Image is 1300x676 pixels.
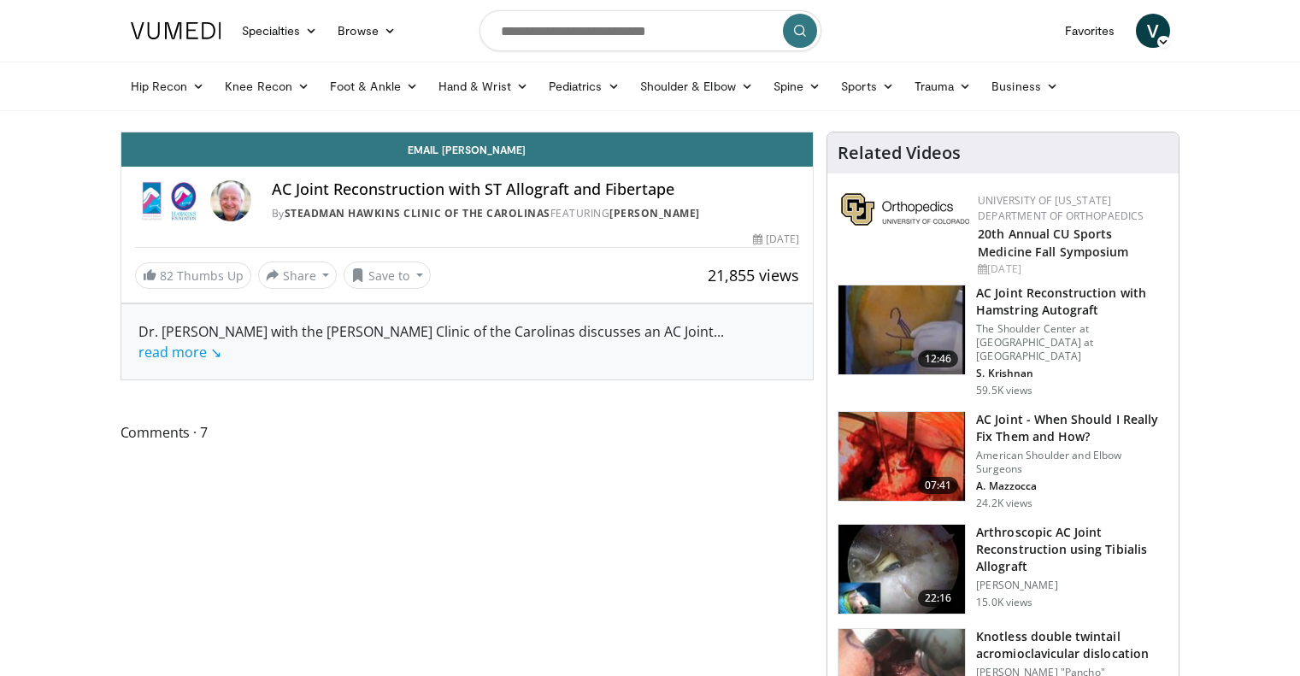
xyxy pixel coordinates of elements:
[609,206,700,220] a: [PERSON_NAME]
[841,193,969,226] img: 355603a8-37da-49b6-856f-e00d7e9307d3.png.150x105_q85_autocrop_double_scale_upscale_version-0.2.png
[344,262,431,289] button: Save to
[121,421,815,444] span: Comments 7
[976,524,1168,575] h3: Arthroscopic AC Joint Reconstruction using Tibialis Allograft
[428,69,538,103] a: Hand & Wrist
[976,479,1168,493] p: A. Mazzocca
[272,206,800,221] div: By FEATURING
[831,69,904,103] a: Sports
[160,267,174,284] span: 82
[320,69,428,103] a: Foot & Ankle
[976,628,1168,662] h3: Knotless double twintail acromioclavicular dislocation
[981,69,1068,103] a: Business
[131,22,221,39] img: VuMedi Logo
[121,69,215,103] a: Hip Recon
[210,180,251,221] img: Avatar
[918,590,959,607] span: 22:16
[763,69,831,103] a: Spine
[976,449,1168,476] p: American Shoulder and Elbow Surgeons
[138,343,221,362] a: read more ↘
[978,226,1128,260] a: 20th Annual CU Sports Medicine Fall Symposium
[838,143,961,163] h4: Related Videos
[285,206,550,220] a: Steadman Hawkins Clinic of the Carolinas
[904,69,982,103] a: Trauma
[753,232,799,247] div: [DATE]
[976,579,1168,592] p: [PERSON_NAME]
[1136,14,1170,48] a: V
[138,321,797,362] div: Dr. [PERSON_NAME] with the [PERSON_NAME] Clinic of the Carolinas discusses an AC Joint
[976,411,1168,445] h3: AC Joint - When Should I Really Fix Them and How?
[121,132,814,167] a: Email [PERSON_NAME]
[838,285,1168,397] a: 12:46 AC Joint Reconstruction with Hamstring Autograft The Shoulder Center at [GEOGRAPHIC_DATA] a...
[976,322,1168,363] p: The Shoulder Center at [GEOGRAPHIC_DATA] at [GEOGRAPHIC_DATA]
[976,596,1032,609] p: 15.0K views
[1055,14,1126,48] a: Favorites
[978,262,1165,277] div: [DATE]
[327,14,406,48] a: Browse
[838,524,1168,614] a: 22:16 Arthroscopic AC Joint Reconstruction using Tibialis Allograft [PERSON_NAME] 15.0K views
[479,10,821,51] input: Search topics, interventions
[215,69,320,103] a: Knee Recon
[838,411,1168,510] a: 07:41 AC Joint - When Should I Really Fix Them and How? American Shoulder and Elbow Surgeons A. M...
[838,525,965,614] img: 579723_3.png.150x105_q85_crop-smart_upscale.jpg
[630,69,763,103] a: Shoulder & Elbow
[135,180,203,221] img: Steadman Hawkins Clinic of the Carolinas
[976,285,1168,319] h3: AC Joint Reconstruction with Hamstring Autograft
[272,180,800,199] h4: AC Joint Reconstruction with ST Allograft and Fibertape
[708,265,799,285] span: 21,855 views
[232,14,328,48] a: Specialties
[838,285,965,374] img: 134172_0000_1.png.150x105_q85_crop-smart_upscale.jpg
[135,262,251,289] a: 82 Thumbs Up
[918,350,959,367] span: 12:46
[258,262,338,289] button: Share
[838,412,965,501] img: mazz_3.png.150x105_q85_crop-smart_upscale.jpg
[538,69,630,103] a: Pediatrics
[918,477,959,494] span: 07:41
[978,193,1144,223] a: University of [US_STATE] Department of Orthopaedics
[976,497,1032,510] p: 24.2K views
[976,384,1032,397] p: 59.5K views
[976,367,1168,380] p: S. Krishnan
